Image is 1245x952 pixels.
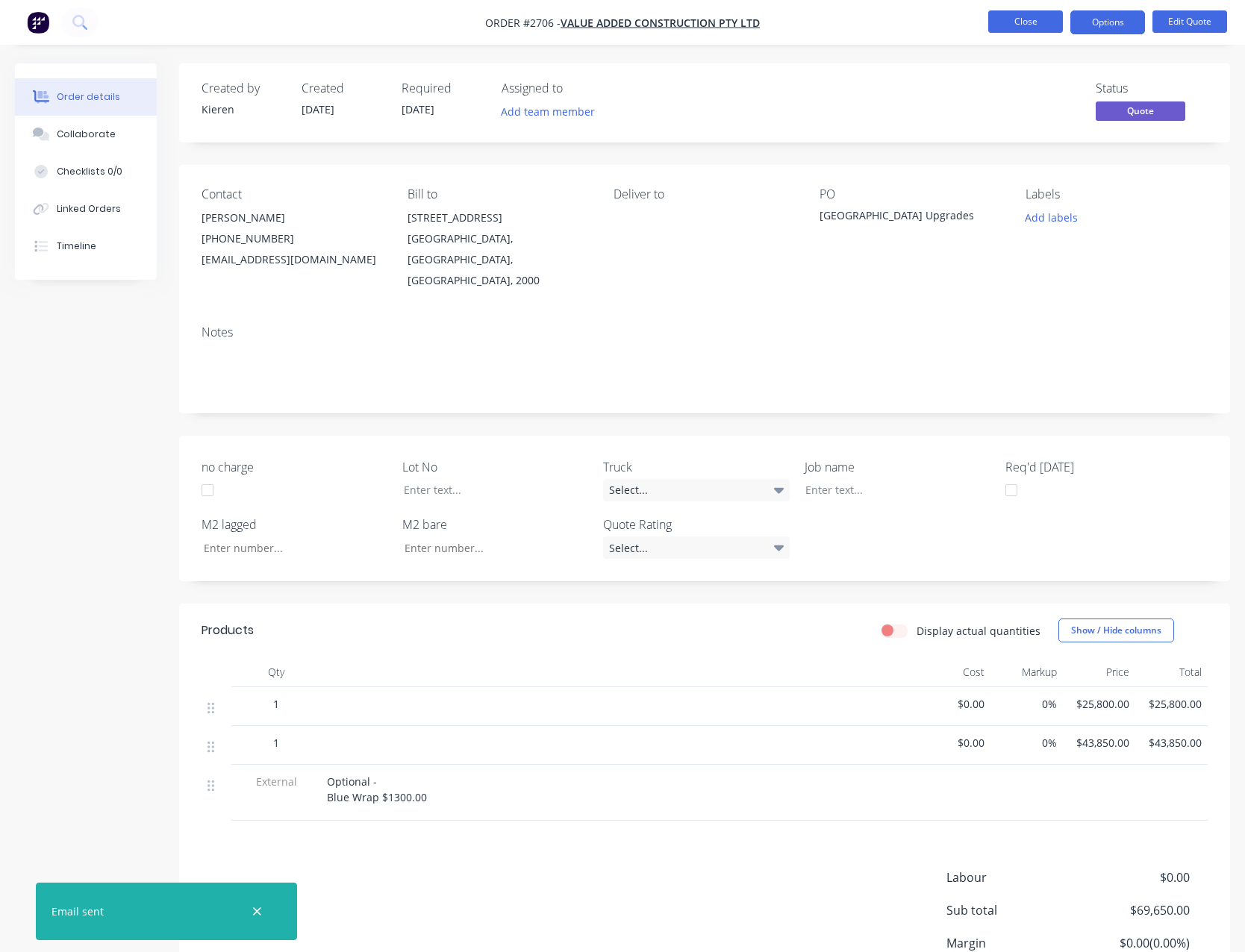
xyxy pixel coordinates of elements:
[408,207,590,291] div: [STREET_ADDRESS][GEOGRAPHIC_DATA], [GEOGRAPHIC_DATA], [GEOGRAPHIC_DATA], 2000
[805,458,991,476] label: Job name
[1096,81,1208,95] div: Status
[1079,934,1190,952] span: $0.00 ( 0.00 %)
[302,102,334,116] span: [DATE]
[202,101,284,117] div: Kieren
[917,623,1040,639] label: Display actual quantities
[202,228,384,249] div: [PHONE_NUMBER]
[990,657,1063,687] div: Markup
[57,165,122,178] div: Checklists 0/0
[202,516,388,533] label: M2 lagged
[202,81,284,95] div: Created by
[202,207,384,228] div: [PERSON_NAME]
[493,101,603,122] button: Add team member
[603,458,790,476] label: Truck
[1079,868,1190,886] span: $0.00
[52,904,104,919] div: Email sent
[408,207,590,228] div: [STREET_ADDRESS]
[392,536,589,559] input: Enter number...
[603,536,790,559] div: Select...
[202,187,384,201] div: Contact
[561,16,760,30] a: Value Added Construction Pty Ltd
[603,479,790,501] div: Select...
[485,16,561,30] span: Order #2706 -
[408,187,590,201] div: Bill to
[614,187,796,201] div: Deliver to
[996,735,1057,751] span: 0%
[988,10,1063,33] button: Close
[1026,187,1208,201] div: Labels
[202,207,384,270] div: [PERSON_NAME][PHONE_NUMBER][EMAIL_ADDRESS][DOMAIN_NAME]
[273,735,279,751] span: 1
[402,81,484,95] div: Required
[273,696,279,712] span: 1
[1096,101,1185,124] button: Quote
[1005,458,1192,476] label: Req'd [DATE]
[1096,101,1185,120] span: Quote
[603,516,790,533] label: Quote Rating
[918,657,990,687] div: Cost
[15,190,157,228] button: Linked Orders
[946,901,1079,919] span: Sub total
[27,11,49,34] img: Factory
[15,116,157,153] button: Collaborate
[502,81,651,95] div: Assigned to
[327,774,427,804] span: Optional - Blue Wrap $1300.00
[202,325,1208,339] div: Notes
[237,774,315,789] span: External
[1069,735,1129,751] span: $43,850.00
[1063,657,1135,687] div: Price
[1069,696,1129,712] span: $25,800.00
[402,102,434,116] span: [DATE]
[820,207,1002,228] div: [GEOGRAPHIC_DATA] Upgrades
[302,81,384,95] div: Created
[1135,657,1208,687] div: Total
[924,735,985,751] span: $0.00
[15,78,157,116] button: Order details
[408,228,590,291] div: [GEOGRAPHIC_DATA], [GEOGRAPHIC_DATA], [GEOGRAPHIC_DATA], 2000
[202,249,384,270] div: [EMAIL_ADDRESS][DOMAIN_NAME]
[402,516,589,533] label: M2 bare
[502,101,603,122] button: Add team member
[1079,901,1190,919] span: $69,650.00
[1070,10,1145,34] button: Options
[1152,10,1227,33] button: Edit Quote
[57,90,120,104] div: Order details
[57,239,96,253] div: Timeline
[946,868,1079,886] span: Labour
[946,934,1079,952] span: Margin
[820,187,1002,201] div: PO
[231,657,321,687] div: Qty
[1058,619,1174,642] button: Show / Hide columns
[202,621,254,639] div: Products
[15,228,157,265] button: Timeline
[924,696,985,712] span: $0.00
[57,128,116,141] div: Collaborate
[1141,735,1202,751] span: $43,850.00
[996,696,1057,712] span: 0%
[202,458,388,476] label: no charge
[1017,207,1086,228] button: Add labels
[1141,696,1202,712] span: $25,800.00
[191,536,388,559] input: Enter number...
[402,458,589,476] label: Lot No
[57,202,121,216] div: Linked Orders
[15,153,157,190] button: Checklists 0/0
